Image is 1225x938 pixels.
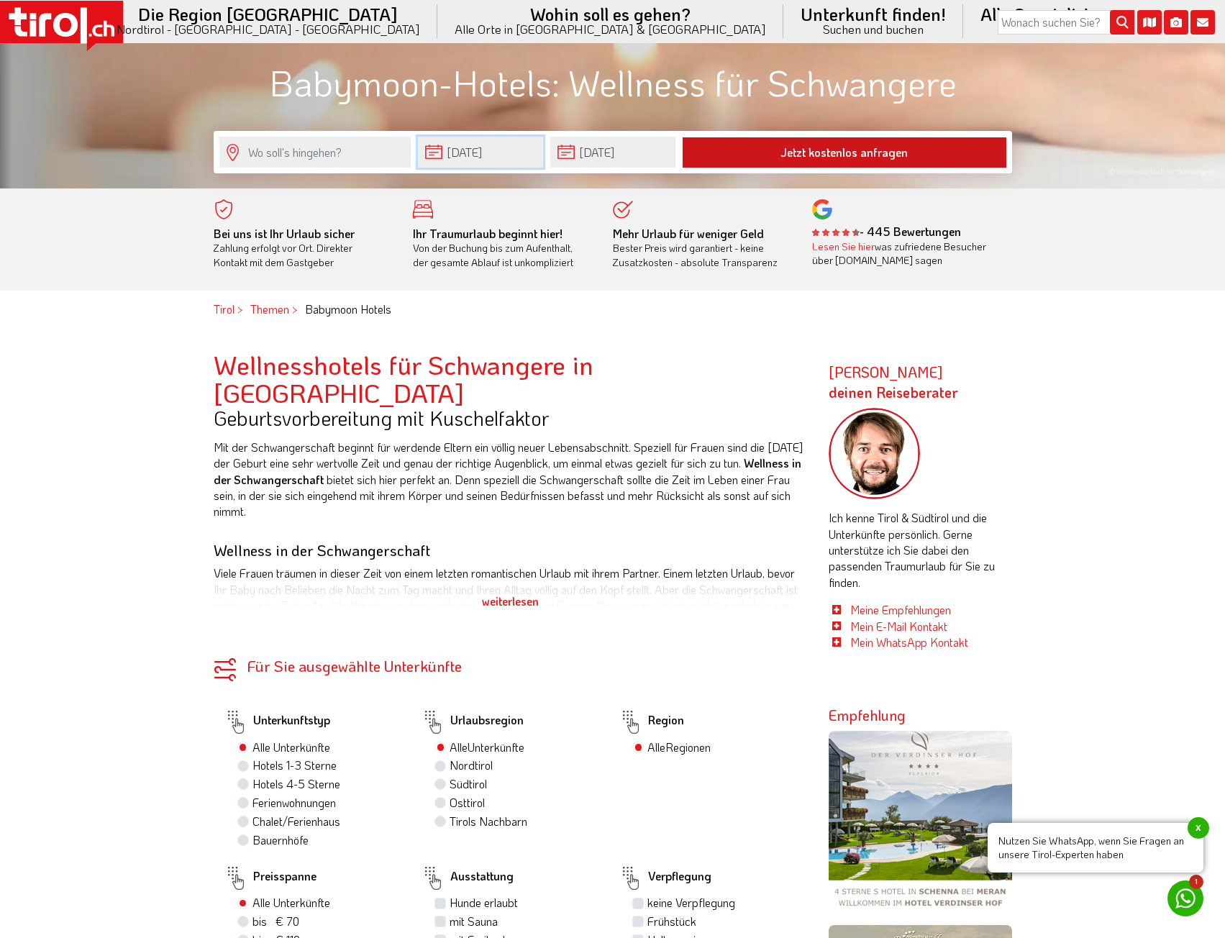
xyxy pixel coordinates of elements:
em: Babymoon Hotels [305,301,391,317]
img: verdinserhof.png [829,731,1012,914]
strong: Empfehlung [829,706,906,724]
b: Bei uns ist Ihr Urlaub sicher [214,226,355,241]
label: mit Sauna [450,914,498,929]
label: Nordtirol [450,757,493,773]
h3: Wellness in der Schwangerschaft [214,542,807,558]
div: weiterlesen [214,583,807,619]
div: Ich kenne Tirol & Südtirol und die Unterkünfte persönlich. Gerne unterstütze ich Sie dabei den pa... [829,408,1012,651]
label: Preisspanne [224,862,317,895]
label: Alle Unterkünfte [252,739,330,755]
div: Zahlung erfolgt vor Ort. Direkter Kontakt mit dem Gastgeber [214,227,392,270]
span: x [1188,817,1209,839]
label: Ferienwohnungen [252,795,336,811]
label: Verpflegung [619,862,711,895]
label: Frühstück [647,914,696,929]
a: Mein E-Mail Kontakt [850,619,947,634]
i: Kontakt [1190,10,1215,35]
b: - 445 Bewertungen [812,224,961,239]
label: Osttirol [450,795,485,811]
h3: Geburtsvorbereitung mit Kuschelfaktor [214,407,807,429]
label: Alle Unterkünfte [252,895,330,911]
a: Tirol [214,301,234,317]
b: Ihr Traumurlaub beginnt hier! [413,226,563,241]
strong: Wellness in der Schwangerschaft [214,455,801,486]
label: Ausstattung [422,862,514,895]
strong: [PERSON_NAME] [829,363,958,401]
button: Jetzt kostenlos anfragen [683,137,1006,168]
i: Fotogalerie [1164,10,1188,35]
small: Alle Orte in [GEOGRAPHIC_DATA] & [GEOGRAPHIC_DATA] [455,23,766,35]
input: Anreise [418,137,543,168]
input: Abreise [550,137,675,168]
label: Urlaubsregion [422,706,524,739]
label: Hunde erlaubt [450,895,518,911]
span: Nutzen Sie WhatsApp, wenn Sie Fragen an unsere Tirol-Experten haben [988,823,1203,873]
label: Alle Regionen [647,739,711,755]
label: Südtirol [450,776,487,792]
label: Tirols Nachbarn [450,814,527,829]
label: Hotels 1-3 Sterne [252,757,337,773]
p: Mit der Schwangerschaft beginnt für werdende Eltern ein völlig neuer Lebensabschnitt. Speziell fü... [214,440,807,520]
div: was zufriedene Besucher über [DOMAIN_NAME] sagen [812,240,991,268]
span: 1 [1189,875,1203,889]
label: Unterkunftstyp [224,706,330,739]
a: Meine Empfehlungen [850,602,951,617]
label: Region [619,706,684,739]
input: Wonach suchen Sie? [998,10,1134,35]
a: Lesen Sie hier [812,240,875,253]
label: Alle Unterkünfte [450,739,524,755]
label: keine Verpflegung [647,895,735,911]
div: Bester Preis wird garantiert - keine Zusatzkosten - absolute Transparenz [613,227,791,270]
a: 1 Nutzen Sie WhatsApp, wenn Sie Fragen an unsere Tirol-Experten habenx [1167,880,1203,916]
small: Suchen und buchen [801,23,946,35]
label: Chalet/Ferienhaus [252,814,340,829]
span: deinen Reiseberater [829,383,958,401]
a: Mein WhatsApp Kontakt [850,634,968,650]
h1: Babymoon-Hotels: Wellness für Schwangere [214,63,1012,102]
span: bis € 70 [252,914,299,929]
small: Nordtirol - [GEOGRAPHIC_DATA] - [GEOGRAPHIC_DATA] [117,23,420,35]
div: Von der Buchung bis zum Aufenthalt, der gesamte Ablauf ist unkompliziert [413,227,591,270]
label: Bauernhöfe [252,832,309,848]
p: Viele Frauen träumen in dieser Zeit von einem letzten romantischen Urlaub mit ihrem Partner. Eine... [214,565,807,646]
img: frag-markus.png [829,408,921,500]
input: Wo soll's hingehen? [219,137,411,168]
a: Themen [250,301,289,317]
i: Karte öffnen [1137,10,1162,35]
b: Mehr Urlaub für weniger Geld [613,226,764,241]
div: Für Sie ausgewählte Unterkünfte [214,658,807,673]
label: Hotels 4-5 Sterne [252,776,340,792]
h2: Wellnesshotels für Schwangere in [GEOGRAPHIC_DATA] [214,350,807,407]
